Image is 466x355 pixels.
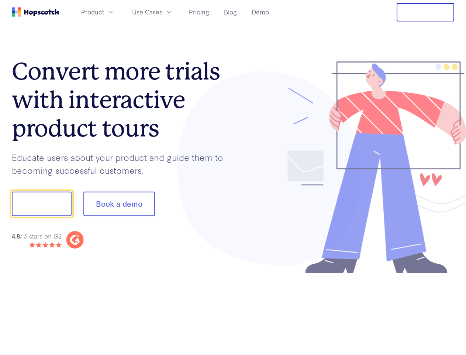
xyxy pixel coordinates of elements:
[132,7,162,17] span: Use Cases
[12,192,72,216] button: Show me!
[81,7,104,17] span: Product
[83,192,155,216] button: Book a demo
[221,6,240,18] a: Blog
[12,57,233,142] h1: Convert more trials with interactive product tours
[186,6,212,18] a: Pricing
[12,7,59,17] a: Home
[12,151,233,176] p: Educate users about your product and guide them to becoming successful customers.
[12,231,62,241] div: / 5 stars on G2
[77,6,119,18] button: Product
[128,6,177,18] button: Use Cases
[12,231,20,240] strong: 4.8
[249,6,272,18] a: Demo
[397,3,454,21] button: Free Trial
